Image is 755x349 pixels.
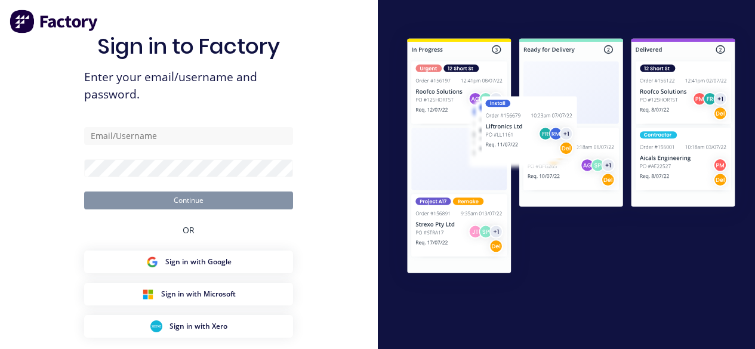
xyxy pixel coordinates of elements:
[150,320,162,332] img: Xero Sign in
[84,315,293,338] button: Xero Sign inSign in with Xero
[84,251,293,273] button: Google Sign inSign in with Google
[165,257,232,267] span: Sign in with Google
[84,127,293,145] input: Email/Username
[183,209,195,251] div: OR
[142,288,154,300] img: Microsoft Sign in
[84,283,293,305] button: Microsoft Sign inSign in with Microsoft
[161,289,236,299] span: Sign in with Microsoft
[170,321,227,332] span: Sign in with Xero
[84,192,293,209] button: Continue
[146,256,158,268] img: Google Sign in
[97,33,280,59] h1: Sign in to Factory
[10,10,99,33] img: Factory
[84,69,293,103] span: Enter your email/username and password.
